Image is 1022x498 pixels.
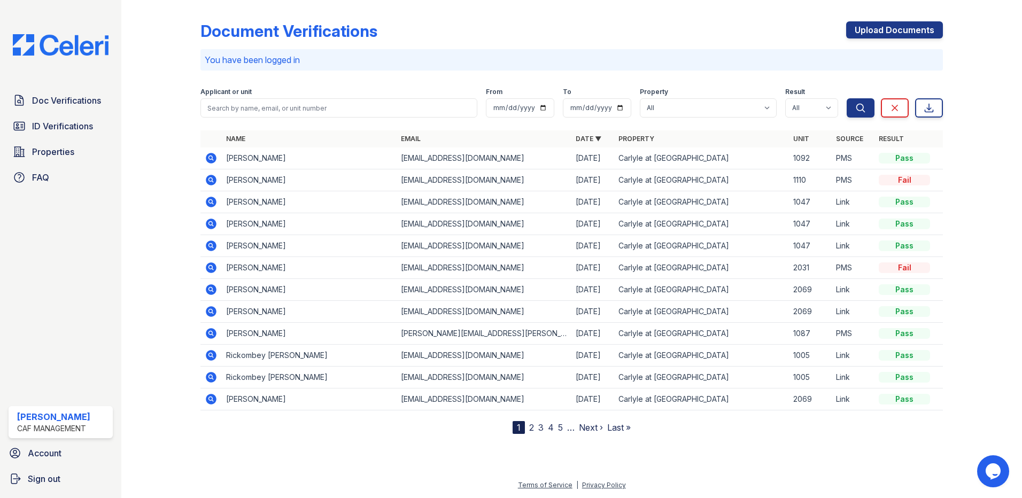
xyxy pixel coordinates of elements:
td: Link [832,213,874,235]
span: Sign out [28,472,60,485]
td: Link [832,301,874,323]
td: 2069 [789,388,832,410]
td: 1047 [789,235,832,257]
td: [DATE] [571,257,614,279]
td: [EMAIL_ADDRESS][DOMAIN_NAME] [397,367,571,388]
td: 2069 [789,279,832,301]
label: From [486,88,502,96]
div: Pass [879,350,930,361]
div: Pass [879,372,930,383]
a: Property [618,135,654,143]
span: ID Verifications [32,120,93,133]
span: Account [28,447,61,460]
td: Carlyle at [GEOGRAPHIC_DATA] [614,388,789,410]
div: CAF Management [17,423,90,434]
div: Pass [879,284,930,295]
div: Pass [879,153,930,164]
td: [EMAIL_ADDRESS][DOMAIN_NAME] [397,213,571,235]
td: [EMAIL_ADDRESS][DOMAIN_NAME] [397,279,571,301]
span: … [567,421,575,434]
td: [DATE] [571,191,614,213]
td: Link [832,191,874,213]
a: Properties [9,141,113,162]
td: Carlyle at [GEOGRAPHIC_DATA] [614,301,789,323]
td: 1087 [789,323,832,345]
td: [PERSON_NAME] [222,235,397,257]
td: Carlyle at [GEOGRAPHIC_DATA] [614,147,789,169]
td: Carlyle at [GEOGRAPHIC_DATA] [614,323,789,345]
td: PMS [832,169,874,191]
td: Rickombey [PERSON_NAME] [222,367,397,388]
div: Pass [879,240,930,251]
div: Pass [879,306,930,317]
td: Carlyle at [GEOGRAPHIC_DATA] [614,169,789,191]
td: [PERSON_NAME] [222,191,397,213]
td: 1005 [789,367,832,388]
td: Carlyle at [GEOGRAPHIC_DATA] [614,279,789,301]
a: Doc Verifications [9,90,113,111]
td: [EMAIL_ADDRESS][DOMAIN_NAME] [397,147,571,169]
a: 3 [538,422,544,433]
td: [PERSON_NAME] [222,213,397,235]
a: Next › [579,422,603,433]
td: [PERSON_NAME] [222,169,397,191]
a: Upload Documents [846,21,943,38]
td: [EMAIL_ADDRESS][DOMAIN_NAME] [397,169,571,191]
div: [PERSON_NAME] [17,410,90,423]
p: You have been logged in [205,53,939,66]
td: PMS [832,147,874,169]
a: ID Verifications [9,115,113,137]
td: Rickombey [PERSON_NAME] [222,345,397,367]
td: [PERSON_NAME] [222,323,397,345]
td: [DATE] [571,169,614,191]
a: FAQ [9,167,113,188]
span: Doc Verifications [32,94,101,107]
td: [DATE] [571,323,614,345]
td: [PERSON_NAME] [222,388,397,410]
td: Carlyle at [GEOGRAPHIC_DATA] [614,213,789,235]
label: Result [785,88,805,96]
a: Source [836,135,863,143]
div: Fail [879,262,930,273]
td: PMS [832,257,874,279]
td: [DATE] [571,301,614,323]
div: Pass [879,219,930,229]
td: [PERSON_NAME] [222,301,397,323]
td: [EMAIL_ADDRESS][DOMAIN_NAME] [397,257,571,279]
img: CE_Logo_Blue-a8612792a0a2168367f1c8372b55b34899dd931a85d93a1a3d3e32e68fde9ad4.png [4,34,117,56]
td: Link [832,235,874,257]
td: [PERSON_NAME] [222,279,397,301]
div: 1 [513,421,525,434]
a: 4 [548,422,554,433]
a: Account [4,442,117,464]
td: Carlyle at [GEOGRAPHIC_DATA] [614,235,789,257]
td: Link [832,345,874,367]
td: Carlyle at [GEOGRAPHIC_DATA] [614,191,789,213]
td: Link [832,279,874,301]
a: Date ▼ [576,135,601,143]
td: [DATE] [571,345,614,367]
a: Sign out [4,468,117,489]
a: Name [226,135,245,143]
a: Email [401,135,421,143]
td: 1005 [789,345,832,367]
td: [EMAIL_ADDRESS][DOMAIN_NAME] [397,191,571,213]
a: 2 [529,422,534,433]
td: Carlyle at [GEOGRAPHIC_DATA] [614,257,789,279]
td: [EMAIL_ADDRESS][DOMAIN_NAME] [397,345,571,367]
td: [EMAIL_ADDRESS][DOMAIN_NAME] [397,388,571,410]
label: Property [640,88,668,96]
div: Pass [879,328,930,339]
a: Privacy Policy [582,481,626,489]
iframe: chat widget [977,455,1011,487]
a: Result [879,135,904,143]
td: [PERSON_NAME][EMAIL_ADDRESS][PERSON_NAME][DOMAIN_NAME] [397,323,571,345]
td: [EMAIL_ADDRESS][DOMAIN_NAME] [397,235,571,257]
td: [DATE] [571,367,614,388]
td: Carlyle at [GEOGRAPHIC_DATA] [614,367,789,388]
td: Carlyle at [GEOGRAPHIC_DATA] [614,345,789,367]
div: Fail [879,175,930,185]
td: [PERSON_NAME] [222,147,397,169]
span: Properties [32,145,74,158]
input: Search by name, email, or unit number [200,98,477,118]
